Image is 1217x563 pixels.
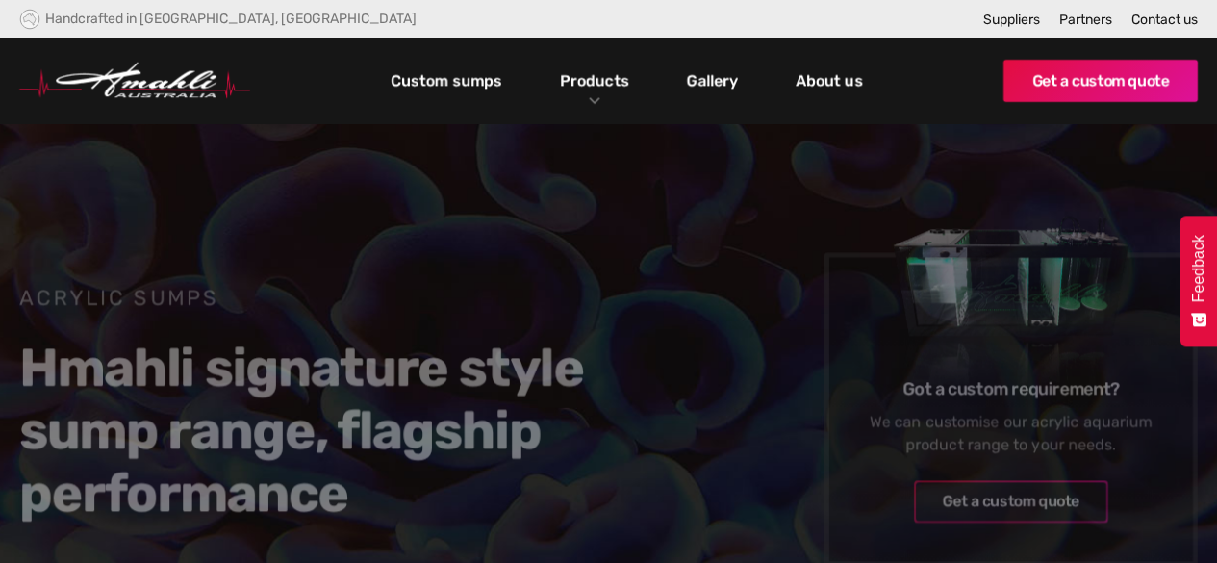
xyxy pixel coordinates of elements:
[19,337,695,525] h2: Hmahli signature style sump range, flagship performance
[682,64,743,97] a: Gallery
[858,410,1164,456] div: We can customise our acrylic aquarium product range to your needs.
[19,284,695,313] h1: Acrylic Sumps
[1131,12,1198,28] a: Contact us
[19,63,250,99] img: Hmahli Australia Logo
[943,490,1079,513] div: Get a custom quote
[386,64,507,97] a: Custom sumps
[555,66,634,94] a: Products
[545,38,644,124] div: Products
[983,12,1040,28] a: Suppliers
[1003,60,1198,102] a: Get a custom quote
[1059,12,1112,28] a: Partners
[1190,235,1207,302] span: Feedback
[914,480,1108,523] a: Get a custom quote
[791,64,868,97] a: About us
[45,11,417,27] div: Handcrafted in [GEOGRAPHIC_DATA], [GEOGRAPHIC_DATA]
[19,63,250,99] a: home
[858,377,1164,400] h6: Got a custom requirement?
[858,161,1164,435] img: Sumps
[1180,216,1217,346] button: Feedback - Show survey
